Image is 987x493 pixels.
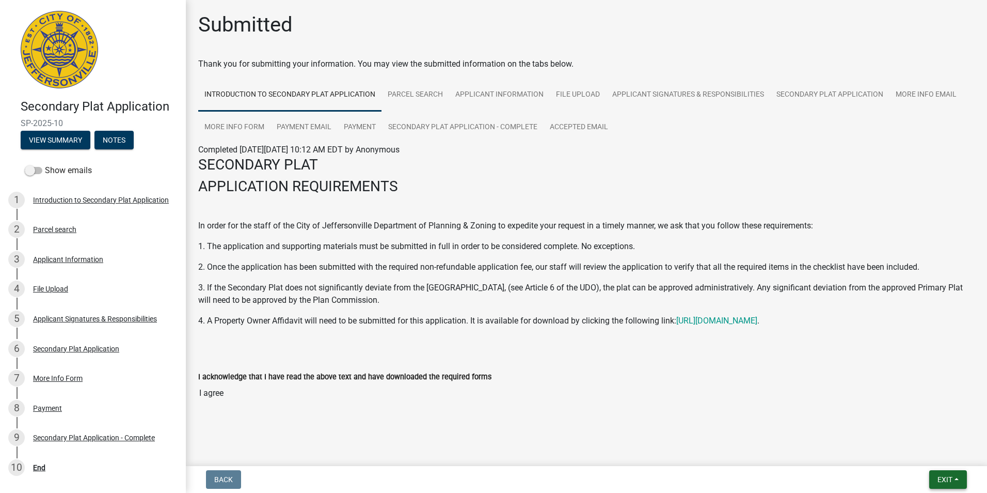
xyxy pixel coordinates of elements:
div: 3 [8,251,25,268]
a: Payment Email [270,111,338,144]
a: Secondary Plat Application - Complete [382,111,544,144]
div: More Info Form [33,375,83,382]
div: 6 [8,341,25,357]
span: Completed [DATE][DATE] 10:12 AM EDT by Anonymous [198,145,400,155]
a: Payment [338,111,382,144]
img: City of Jeffersonville, Indiana [21,11,98,88]
a: File Upload [550,79,606,112]
a: More Info Form [198,111,270,144]
label: I acknowledge that I have read the above text and have downloaded the required forms [198,374,491,381]
label: Show emails [25,164,92,177]
button: Back [206,470,241,489]
div: Introduction to Secondary Plat Application [33,196,169,204]
div: Parcel search [33,226,76,233]
h3: SECONDARY PLAT [198,156,975,174]
button: Exit [929,470,967,489]
p: 4. A Property Owner Affidavit will need to be submitted for this application. It is available for... [198,315,975,327]
wm-modal-confirm: Notes [94,136,134,145]
div: Thank you for submitting your information. You may view the submitted information on the tabs below. [198,58,975,70]
span: SP-2025-10 [21,118,165,128]
span: Back [214,475,233,484]
div: 5 [8,311,25,327]
a: Accepted Email [544,111,614,144]
a: Introduction to Secondary Plat Application [198,79,381,112]
div: 8 [8,400,25,417]
div: End [33,464,45,471]
p: 3. If the Secondary Plat does not significantly deviate from the [GEOGRAPHIC_DATA], (see Article ... [198,282,975,306]
div: 4 [8,281,25,297]
h3: APPLICATION REQUIREMENTS [198,178,975,195]
a: More Info Email [889,79,963,112]
h1: Submitted [198,12,293,37]
div: 9 [8,429,25,446]
a: Applicant Signatures & Responsibilities [606,79,770,112]
div: Secondary Plat Application - Complete [33,434,155,441]
div: 10 [8,459,25,476]
div: Applicant Signatures & Responsibilities [33,315,157,322]
button: Notes [94,131,134,149]
div: Applicant Information [33,256,103,263]
div: 7 [8,370,25,387]
div: Payment [33,405,62,412]
wm-modal-confirm: Summary [21,136,90,145]
div: Secondary Plat Application [33,345,119,352]
div: File Upload [33,285,68,292]
span: Exit [937,475,952,484]
p: In order for the staff of the City of Jeffersonville Department of Planning & Zoning to expedite ... [198,220,975,232]
a: Applicant Information [449,79,550,112]
a: Secondary Plat Application [770,79,889,112]
a: [URL][DOMAIN_NAME] [676,316,757,326]
p: 2. Once the application has been submitted with the required non-refundable application fee, our ... [198,261,975,273]
p: 1. The application and supporting materials must be submitted in full in order to be considered c... [198,240,975,253]
h4: Secondary Plat Application [21,99,178,114]
button: View Summary [21,131,90,149]
a: Parcel search [381,79,449,112]
div: 1 [8,192,25,208]
div: 2 [8,221,25,238]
